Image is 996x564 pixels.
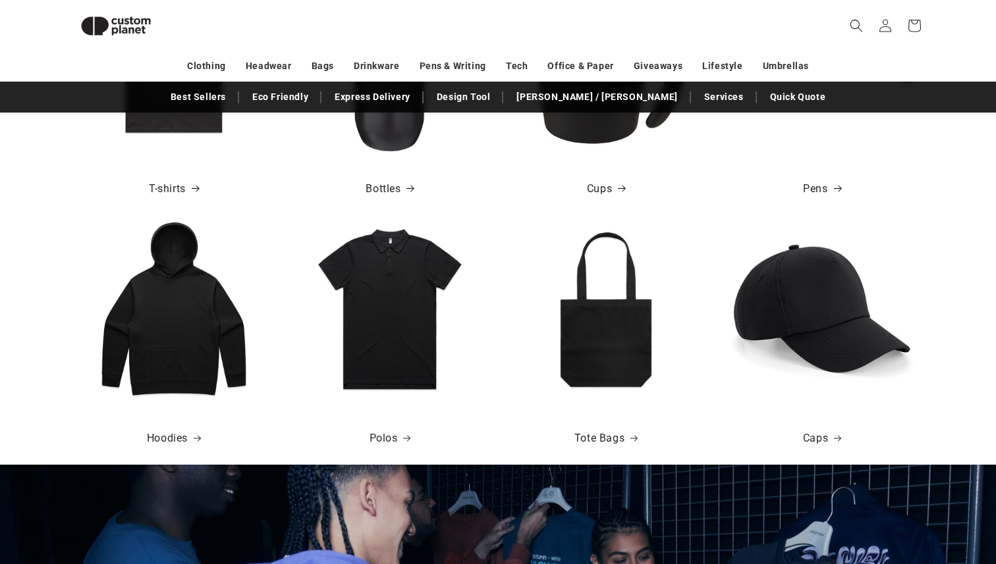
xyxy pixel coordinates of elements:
a: Eco Friendly [246,86,315,109]
a: T-shirts [149,180,199,199]
a: Office & Paper [547,55,613,78]
a: Bags [312,55,334,78]
a: Bottles [366,180,414,199]
iframe: Chat Widget [770,422,996,564]
a: Quick Quote [763,86,833,109]
a: Services [698,86,750,109]
a: Tech [506,55,528,78]
a: Clothing [187,55,226,78]
a: Drinkware [354,55,399,78]
a: Hoodies [147,429,201,448]
a: Design Tool [430,86,497,109]
a: Cups [587,180,625,199]
summary: Search [842,11,871,40]
a: Pens & Writing [420,55,486,78]
a: Umbrellas [763,55,809,78]
a: Headwear [246,55,292,78]
a: Polos [370,429,411,448]
a: Lifestyle [702,55,742,78]
a: Pens [803,180,841,199]
a: Giveaways [634,55,682,78]
a: [PERSON_NAME] / [PERSON_NAME] [510,86,684,109]
a: Best Sellers [164,86,233,109]
img: Custom Planet [70,5,162,47]
a: Express Delivery [328,86,417,109]
a: Tote Bags [574,429,638,448]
